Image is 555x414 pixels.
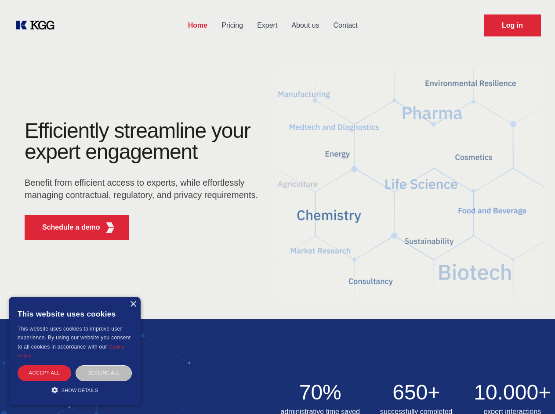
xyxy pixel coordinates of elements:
button: Schedule a demoKGG Fifth Element RED [25,215,129,240]
h2: 650+ [374,382,459,403]
span: Show details [62,388,98,393]
div: Decline all [76,365,132,381]
h1: Efficiently streamline your expert engagement [25,120,264,162]
a: KOL Knowledge Platform: Talk to Key External Experts (KEE) [14,18,62,32]
p: Schedule a demo [42,222,100,233]
a: Pricing [214,14,250,37]
div: Show details [18,385,132,394]
a: Request Demo [484,14,541,36]
a: Home [181,14,214,37]
div: This website uses cookies [18,303,132,324]
span: This website uses cookies to improve user experience. By using our website you consent to all coo... [18,326,131,350]
p: Benefit from efficient access to experts, while effortlessly managing contractual, regulatory, an... [25,176,264,201]
img: KGG Fifth Element RED [105,222,116,233]
a: Cookie Policy [18,344,125,358]
a: Expert [250,14,284,37]
div: Accept all [18,365,71,381]
a: About us [284,14,326,37]
h2: 70% [278,382,363,403]
img: KGG Fifth Element RED [278,57,545,310]
a: Contact [326,14,365,37]
div: Close [130,301,136,308]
